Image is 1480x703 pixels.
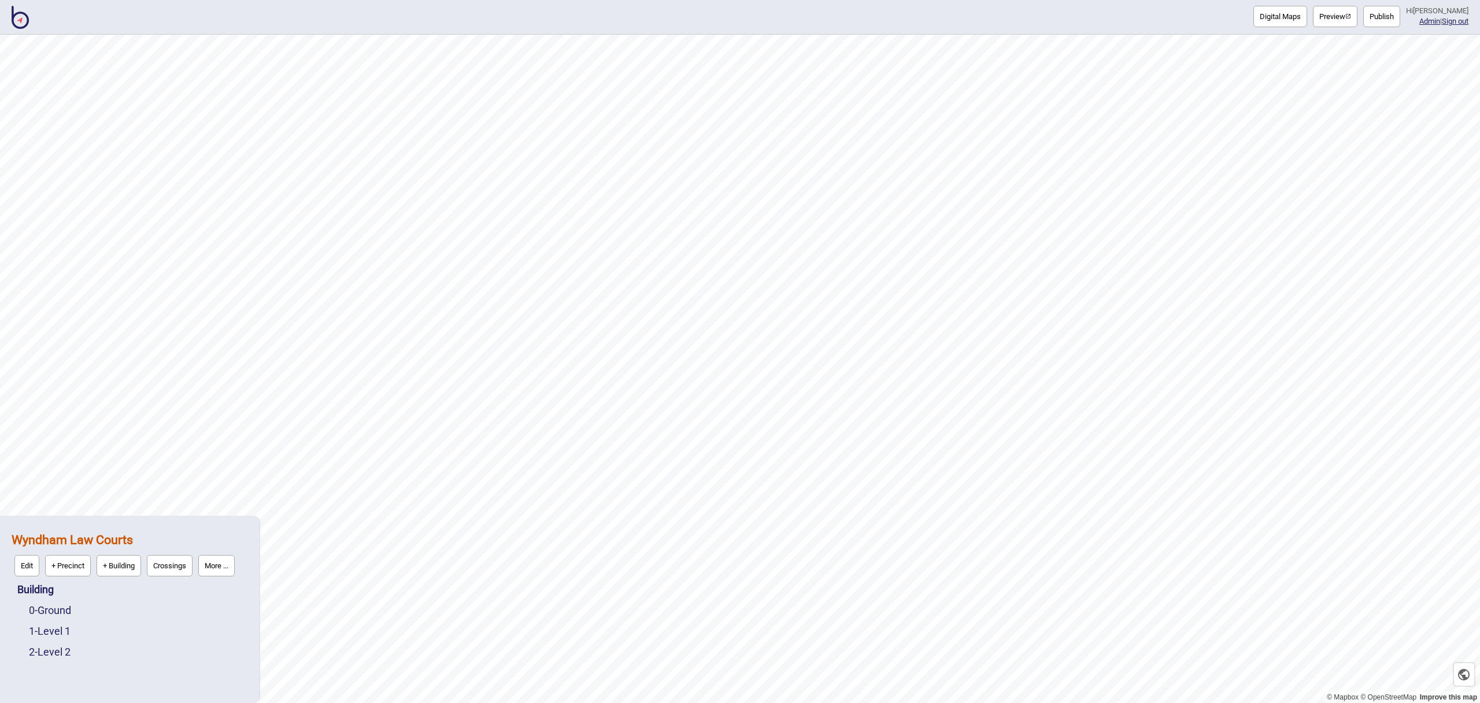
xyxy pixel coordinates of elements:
[1360,693,1416,701] a: OpenStreetMap
[1406,6,1468,16] div: Hi [PERSON_NAME]
[1313,6,1357,27] button: Preview
[198,555,235,576] button: More ...
[12,532,133,547] a: Wyndham Law Courts
[12,527,248,579] div: Wyndham Law Courts
[1313,6,1357,27] a: Previewpreview
[29,625,71,637] a: 1-Level 1
[12,6,29,29] img: BindiMaps CMS
[29,642,248,663] div: Level 2
[1419,17,1440,25] a: Admin
[1420,693,1477,701] a: Map feedback
[1345,13,1351,19] img: preview
[14,555,39,576] button: Edit
[29,646,71,658] a: 2-Level 2
[1442,17,1468,25] button: Sign out
[12,552,42,579] a: Edit
[17,583,54,595] a: Building
[1419,17,1442,25] span: |
[144,552,195,579] a: Crossings
[147,555,193,576] button: Crossings
[1363,6,1400,27] button: Publish
[97,555,141,576] button: + Building
[29,621,248,642] div: Level 1
[1327,693,1359,701] a: Mapbox
[1253,6,1307,27] button: Digital Maps
[45,555,91,576] button: + Precinct
[195,552,238,579] a: More ...
[29,600,248,621] div: Ground
[29,604,71,616] a: 0-Ground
